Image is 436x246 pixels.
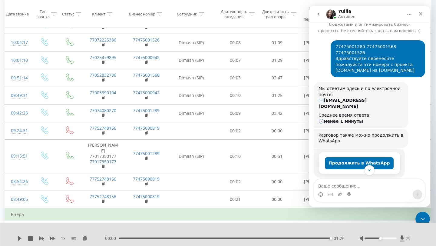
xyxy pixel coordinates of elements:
div: Accessibility label [379,237,382,240]
td: Вчера [5,208,431,221]
div: 09:49:31 [11,90,25,101]
td: 00:09 [215,105,256,122]
span: 1 x [61,235,65,241]
td: Dimash (SIP) [168,140,215,173]
td: 01:25 [256,87,298,104]
a: 77052832786 [90,72,116,78]
td: [PERSON_NAME] 77017350177 [81,140,125,173]
td: [PERSON_NAME] [298,34,341,52]
a: 77003390104 [90,90,116,95]
td: 00:03 [215,69,256,87]
div: 10:04:17 [11,37,25,48]
td: Dimash (SIP) [168,87,215,104]
td: 02:47 [256,69,298,87]
td: 00:00 [256,191,298,208]
a: 77752748156 [90,125,116,131]
td: Dimash (SIP) [168,105,215,122]
a: 77475001289 [133,151,160,156]
td: 01:29 [256,52,298,69]
td: 00:07 [215,52,256,69]
td: [PERSON_NAME] [298,191,341,208]
td: Dimash (SIP) [168,52,215,69]
iframe: Intercom live chat [309,6,430,207]
div: 10:01:10 [11,55,25,66]
div: 09:24:31 [11,125,25,137]
div: 09:42:26 [11,107,25,119]
td: [PERSON_NAME] [298,69,341,87]
a: 77475000819 [133,194,160,199]
td: [PERSON_NAME] [298,87,341,104]
td: [PERSON_NAME] [298,140,341,173]
a: 77074080270 [90,108,116,113]
div: 08:54:26 [11,176,25,188]
td: 00:00 [256,122,298,140]
a: 77475001289 [133,108,160,113]
a: 77475001526 [133,37,160,43]
div: 09:15:51 [11,150,25,162]
iframe: Intercom live chat [415,212,430,226]
td: [PERSON_NAME] [298,173,341,191]
td: 00:08 [215,34,256,52]
a: 77017350177 [90,159,116,165]
a: 77752748156 [90,194,116,199]
a: 77475000819 [133,125,160,131]
a: 77072225386 [90,37,116,43]
td: Dimash (SIP) [168,69,215,87]
td: 00:10 [215,140,256,173]
div: Статус [62,12,74,17]
td: 00:51 [256,140,298,173]
span: 01:26 [334,235,345,241]
div: Тип звонка [37,9,50,19]
div: 09:51:14 [11,72,25,84]
a: 77475001568 [133,72,160,78]
td: 00:02 [215,173,256,191]
a: 77025479895 [90,55,116,60]
a: 77475000942 [133,90,160,95]
div: 08:49:05 [11,194,25,205]
td: 00:02 [215,122,256,140]
td: 00:10 [215,87,256,104]
a: 77475000942 [133,55,160,60]
td: Dimash (SIP) [168,34,215,52]
a: 77752748156 [90,176,116,182]
a: 77475000819 [133,176,160,182]
td: 03:42 [256,105,298,122]
div: Клиент [92,12,105,17]
div: Длительность разговора [262,9,289,19]
div: Название схемы переадресации [303,6,333,22]
div: Длительность ожидания [220,9,248,19]
td: 01:09 [256,34,298,52]
td: 00:00 [256,173,298,191]
div: Дата звонка [6,12,29,17]
div: Accessibility label [330,237,332,240]
td: [PERSON_NAME] [298,52,341,69]
td: [PERSON_NAME] [298,122,341,140]
td: [PERSON_NAME] [298,105,341,122]
td: 00:21 [215,191,256,208]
